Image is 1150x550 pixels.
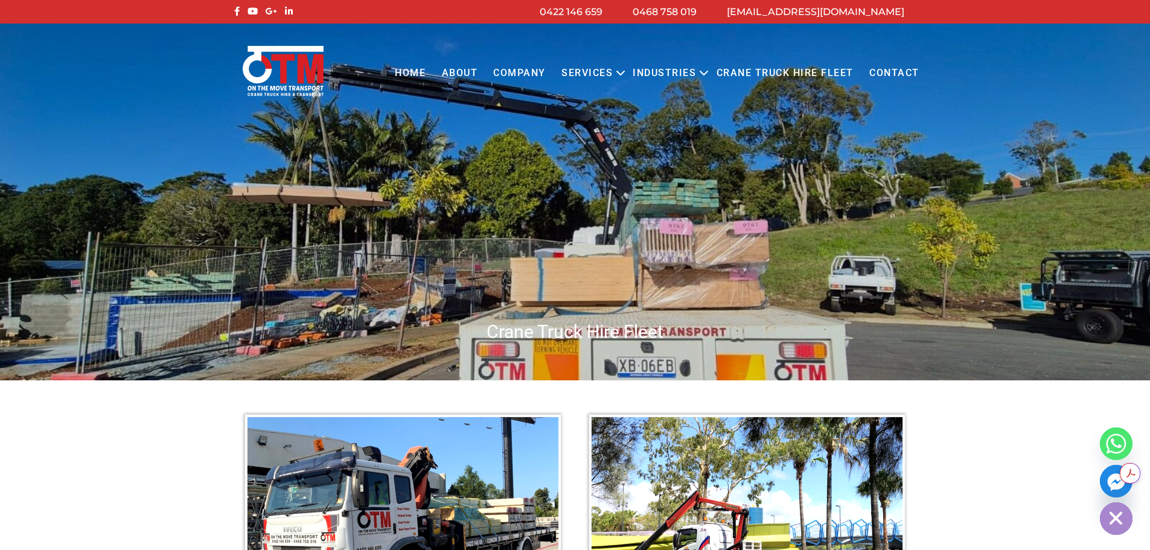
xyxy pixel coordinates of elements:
img: Otmtransport [240,45,326,97]
h1: Crane Truck Hire Fleet [231,320,919,344]
a: Whatsapp [1100,427,1132,460]
a: Crane Truck Hire Fleet [708,57,861,90]
a: Facebook_Messenger [1100,465,1132,497]
a: Industries [625,57,704,90]
a: Home [387,57,433,90]
a: [EMAIL_ADDRESS][DOMAIN_NAME] [727,6,904,18]
a: 0422 146 659 [540,6,602,18]
a: Contact [861,57,927,90]
a: COMPANY [485,57,554,90]
a: About [433,57,485,90]
a: 0468 758 019 [633,6,697,18]
a: Services [554,57,621,90]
